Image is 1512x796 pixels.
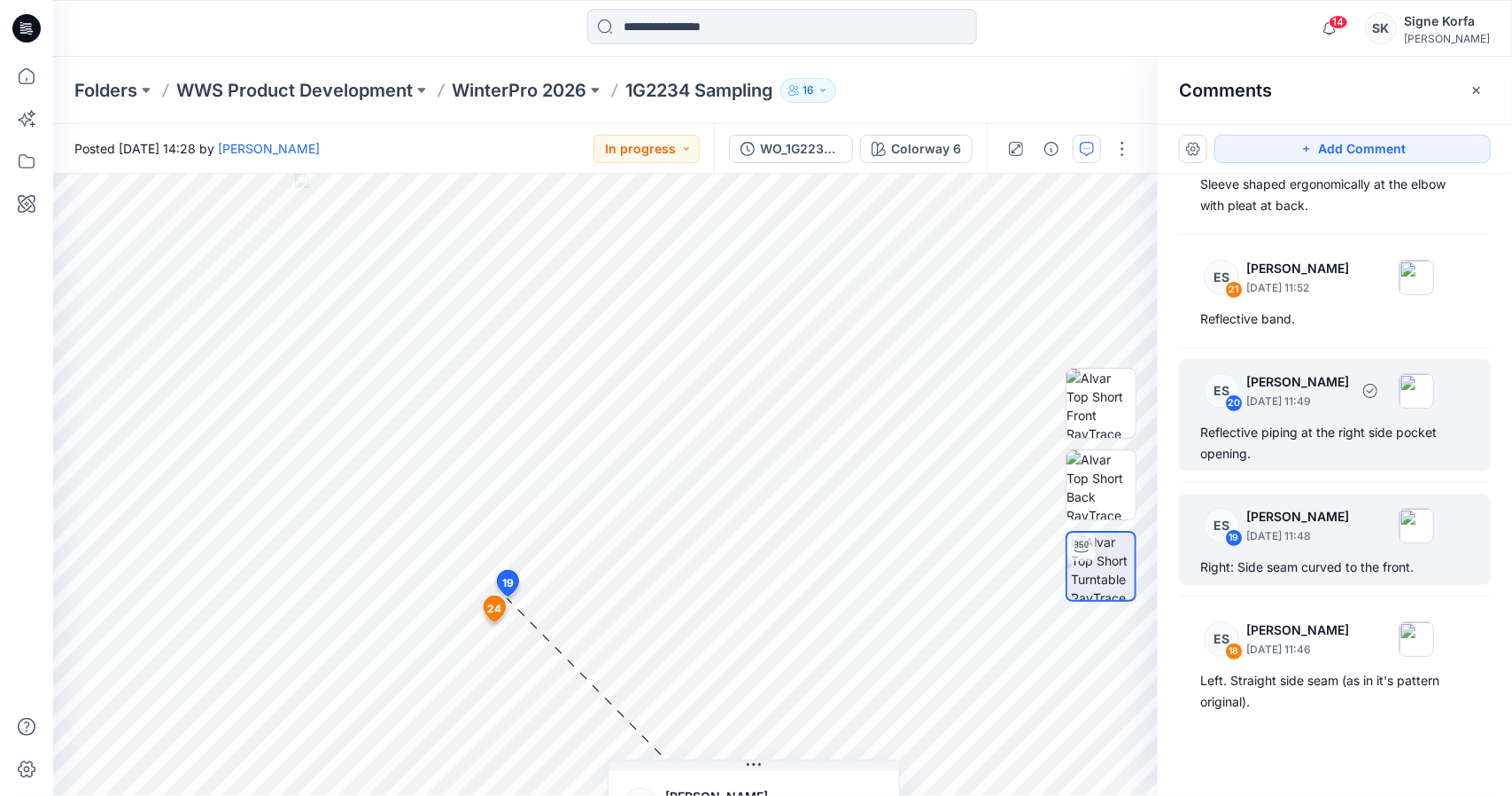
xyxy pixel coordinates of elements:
span: 24 [488,601,502,617]
div: WO_1G2234-3D-1 [760,139,841,159]
img: Alvar Top Short Back RayTrace [1066,450,1136,519]
h2: Comments [1179,80,1272,101]
div: Signe Korfa [1404,11,1490,32]
span: 14 [1329,15,1348,29]
p: 1G2234 Sampling [625,78,773,103]
p: 16 [803,81,814,100]
p: [PERSON_NAME] [1246,506,1349,527]
p: [PERSON_NAME] [1246,258,1349,279]
div: ES [1204,508,1239,543]
button: Add Comment [1214,135,1491,163]
a: Folders [74,78,137,103]
div: [PERSON_NAME] [1404,32,1490,45]
div: Colorway 6 [891,139,961,159]
div: 20 [1225,394,1243,412]
button: WO_1G2234-3D-1 [729,135,853,163]
p: [PERSON_NAME] [1246,620,1349,641]
p: [PERSON_NAME] [1246,371,1349,393]
span: 19 [502,575,514,591]
img: Alvar Top Short Front RayTrace [1066,369,1136,438]
div: Right: Side seam curved to the front. [1200,557,1469,578]
a: WinterPro 2026 [452,78,586,103]
div: 18 [1225,643,1243,660]
div: ES [1204,260,1239,295]
p: [DATE] 11:46 [1246,641,1349,659]
div: ES [1204,373,1239,409]
p: [DATE] 11:52 [1246,279,1349,297]
div: Left. Straight side seam (as in it's pattern original). [1200,670,1469,713]
button: 16 [780,78,836,103]
span: Posted [DATE] 14:28 by [74,139,320,158]
button: Details [1037,135,1066,163]
div: ES [1204,621,1239,657]
img: Alvar Top Short Turntable RayTrace [1072,533,1135,600]
div: Reflective band. [1200,308,1469,330]
button: Colorway 6 [860,135,973,163]
div: 19 [1225,529,1243,547]
a: [PERSON_NAME] [218,141,320,156]
div: Sleeve shaped ergonomically at the elbow with pleat at back. [1200,174,1469,216]
div: Reflective piping at the right side pocket opening. [1200,422,1469,464]
div: SK [1365,12,1397,44]
p: [DATE] 11:49 [1246,393,1349,410]
p: [DATE] 11:48 [1246,527,1349,545]
div: 21 [1225,281,1243,299]
a: WWS Product Development [176,78,413,103]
